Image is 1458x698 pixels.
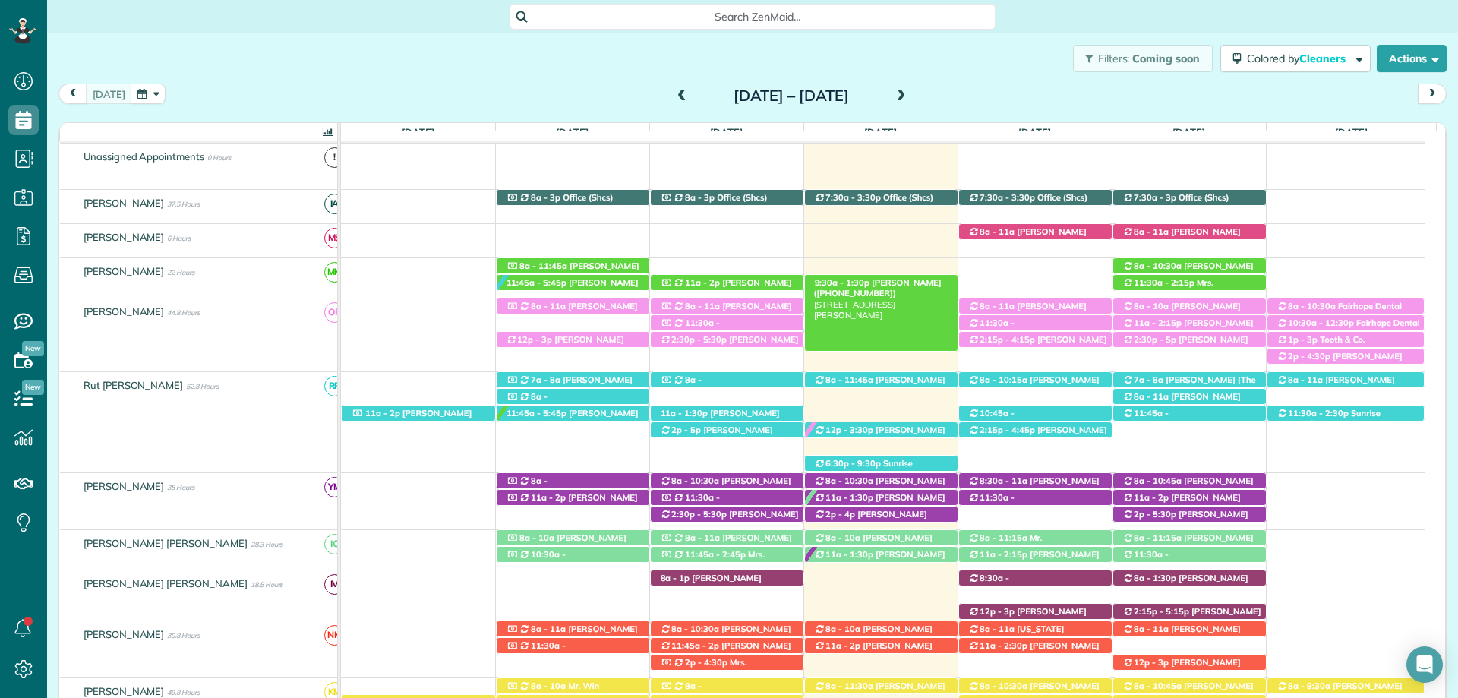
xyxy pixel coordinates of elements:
[805,678,958,694] div: [STREET_ADDRESS]
[660,509,799,530] span: [PERSON_NAME] ([PHONE_NUMBER])
[959,547,1112,563] div: [STREET_ADDRESS]
[1113,332,1266,348] div: 19272 [US_STATE] 181 - Fairhope, AL, 36532
[968,640,1100,662] span: [PERSON_NAME] ([PHONE_NUMBER])
[805,275,958,291] div: [STREET_ADDRESS][PERSON_NAME]
[959,422,1112,438] div: [STREET_ADDRESS]
[959,570,1112,586] div: [STREET_ADDRESS]
[530,681,566,691] span: 8a - 10a
[1122,277,1213,310] span: Mrs. [PERSON_NAME] ([PHONE_NUMBER])
[684,192,715,203] span: 8a - 3p
[660,385,760,406] span: [PERSON_NAME] ([PHONE_NUMBER])
[959,298,1112,314] div: [STREET_ADDRESS]
[660,624,791,645] span: [PERSON_NAME] ([PHONE_NUMBER])
[660,334,799,355] span: [PERSON_NAME] ([PHONE_NUMBER])
[1247,52,1351,65] span: Colored by
[530,492,566,503] span: 11a - 2p
[968,606,1087,627] span: [PERSON_NAME] ([PHONE_NUMBER])
[660,301,792,322] span: [PERSON_NAME] ([PHONE_NUMBER])
[1277,334,1365,355] span: Tooth & Co. ([PHONE_NUMBER])
[1113,490,1266,506] div: [STREET_ADDRESS]
[497,372,649,388] div: [STREET_ADDRESS]
[1133,475,1182,486] span: 8a - 10:45a
[1113,315,1266,331] div: [STREET_ADDRESS]
[968,334,1107,355] span: [PERSON_NAME] ([PHONE_NUMBER])
[814,509,927,530] span: [PERSON_NAME] ([PHONE_NUMBER])
[959,406,1112,422] div: [STREET_ADDRESS]
[696,87,886,104] h2: [DATE] – [DATE]
[1015,126,1054,138] span: [DATE]
[1122,391,1241,412] span: [PERSON_NAME] ([PHONE_NUMBER])
[506,408,567,418] span: 11:45a - 5:45p
[1113,190,1266,206] div: 11940 [US_STATE] 181 - Fairhope, AL, 36532
[506,486,606,507] span: [PERSON_NAME] ([PHONE_NUMBER])
[979,606,1015,617] span: 12p - 3p
[1113,372,1266,388] div: [STREET_ADDRESS]
[86,84,132,104] button: [DATE]
[660,549,765,582] span: Mrs. [PERSON_NAME] ([PHONE_NUMBER])
[497,530,649,546] div: [STREET_ADDRESS]
[497,490,649,506] div: [STREET_ADDRESS][PERSON_NAME]
[979,192,1036,203] span: 7:30a - 3:30p
[968,301,1087,333] span: [PERSON_NAME] ([PHONE_NUMBER], [PHONE_NUMBER])
[959,604,1112,620] div: [STREET_ADDRESS]
[506,277,567,288] span: 11:45a - 5:45p
[660,408,709,418] span: 11a - 1:30p
[1133,226,1169,237] span: 8a - 11a
[506,301,638,322] span: [PERSON_NAME] ([PHONE_NUMBER])
[684,532,721,543] span: 8a - 11a
[660,532,792,554] span: [PERSON_NAME] ([PHONE_NUMBER])
[968,425,1107,446] span: [PERSON_NAME] ([PHONE_NUMBER])
[1287,374,1324,385] span: 8a - 11a
[979,549,1028,560] span: 11a - 2:15p
[825,475,874,486] span: 8a - 10:30a
[1277,351,1403,384] span: [PERSON_NAME] (Camellia Dermatology) ([PHONE_NUMBER])
[1287,317,1354,328] span: 10:30a - 12:30p
[497,298,649,314] div: [STREET_ADDRESS]
[519,532,555,543] span: 8a - 10a
[497,332,649,348] div: [STREET_ADDRESS]
[814,549,945,570] span: [PERSON_NAME] ([PHONE_NUMBER])
[1133,261,1182,271] span: 8a - 10:30a
[1267,678,1425,694] div: [STREET_ADDRESS]
[1133,657,1169,668] span: 12p - 3p
[959,315,1112,331] div: [STREET_ADDRESS]
[814,458,951,479] span: Sunrise Dermatology ([PHONE_NUMBER])
[671,624,720,634] span: 8a - 10:30a
[1332,126,1371,138] span: [DATE]
[1277,317,1420,339] span: Fairhope Dental Associates ([PHONE_NUMBER])
[814,192,934,213] span: Office (Shcs) ([PHONE_NUMBER])
[351,408,472,441] span: [PERSON_NAME] (DDN Renovations LLC) ([PHONE_NUMBER])
[959,473,1112,489] div: [STREET_ADDRESS]
[651,190,803,206] div: 11940 [US_STATE] 181 - Fairhope, AL, 36532
[1267,298,1425,314] div: [STREET_ADDRESS]
[979,640,1028,651] span: 11a - 2:30p
[684,277,721,288] span: 11a - 2p
[651,332,803,348] div: [STREET_ADDRESS]
[80,197,168,209] span: [PERSON_NAME]
[364,408,401,418] span: 11a - 2p
[1267,406,1425,422] div: [STREET_ADDRESS][PERSON_NAME]
[1122,657,1241,678] span: [PERSON_NAME] ([PHONE_NUMBER])
[805,507,958,523] div: [STREET_ADDRESS]
[979,301,1015,311] span: 8a - 11a
[671,425,702,435] span: 2p - 5p
[805,547,958,563] div: [STREET_ADDRESS]
[80,231,168,243] span: [PERSON_NAME]
[324,147,345,168] span: !
[1113,473,1266,489] div: [STREET_ADDRESS][PERSON_NAME]
[805,422,958,438] div: [STREET_ADDRESS][PERSON_NAME]
[1169,126,1208,138] span: [DATE]
[959,678,1112,694] div: [STREET_ADDRESS]
[979,475,1028,486] span: 8:30a - 11a
[968,192,1088,213] span: Office (Shcs) ([PHONE_NUMBER])
[1113,604,1266,620] div: [GEOGRAPHIC_DATA]
[959,372,1112,388] div: [STREET_ADDRESS]
[651,678,803,694] div: [STREET_ADDRESS]
[814,624,933,645] span: [PERSON_NAME] ([PHONE_NUMBER])
[1267,349,1425,365] div: [STREET_ADDRESS]
[651,655,803,671] div: [STREET_ADDRESS][PERSON_NAME]
[651,638,803,654] div: [STREET_ADDRESS]
[1133,509,1177,520] span: 2p - 5:30p
[968,475,1100,497] span: [PERSON_NAME] ([PHONE_NUMBER])
[1406,646,1443,683] div: Open Intercom Messenger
